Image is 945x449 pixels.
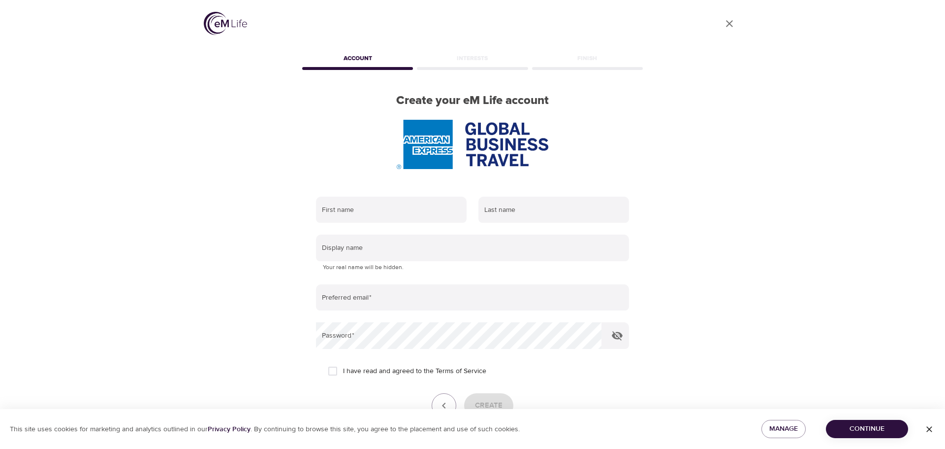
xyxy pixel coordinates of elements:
button: Continue [826,420,908,438]
a: close [718,12,741,35]
span: Manage [769,423,798,435]
img: AmEx%20GBT%20logo.png [397,120,548,169]
span: I have read and agreed to the [343,366,486,377]
a: Privacy Policy [208,425,251,434]
a: Terms of Service [436,366,486,377]
span: Continue [834,423,900,435]
p: Your real name will be hidden. [323,263,622,273]
button: Manage [761,420,806,438]
img: logo [204,12,247,35]
h2: Create your eM Life account [300,94,645,108]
